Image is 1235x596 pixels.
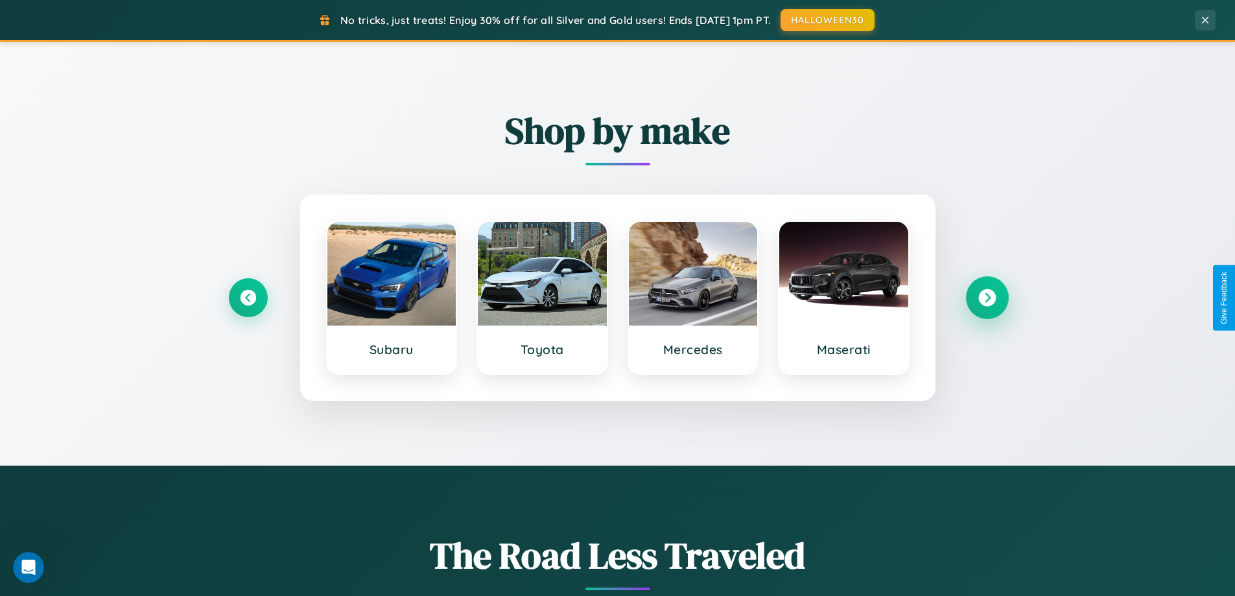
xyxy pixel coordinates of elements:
[781,9,875,31] button: HALLOWEEN30
[642,342,745,357] h3: Mercedes
[229,106,1007,156] h2: Shop by make
[340,342,443,357] h3: Subaru
[340,14,771,27] span: No tricks, just treats! Enjoy 30% off for all Silver and Gold users! Ends [DATE] 1pm PT.
[13,552,44,583] iframe: Intercom live chat
[491,342,594,357] h3: Toyota
[1219,272,1229,324] div: Give Feedback
[229,530,1007,580] h1: The Road Less Traveled
[792,342,895,357] h3: Maserati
